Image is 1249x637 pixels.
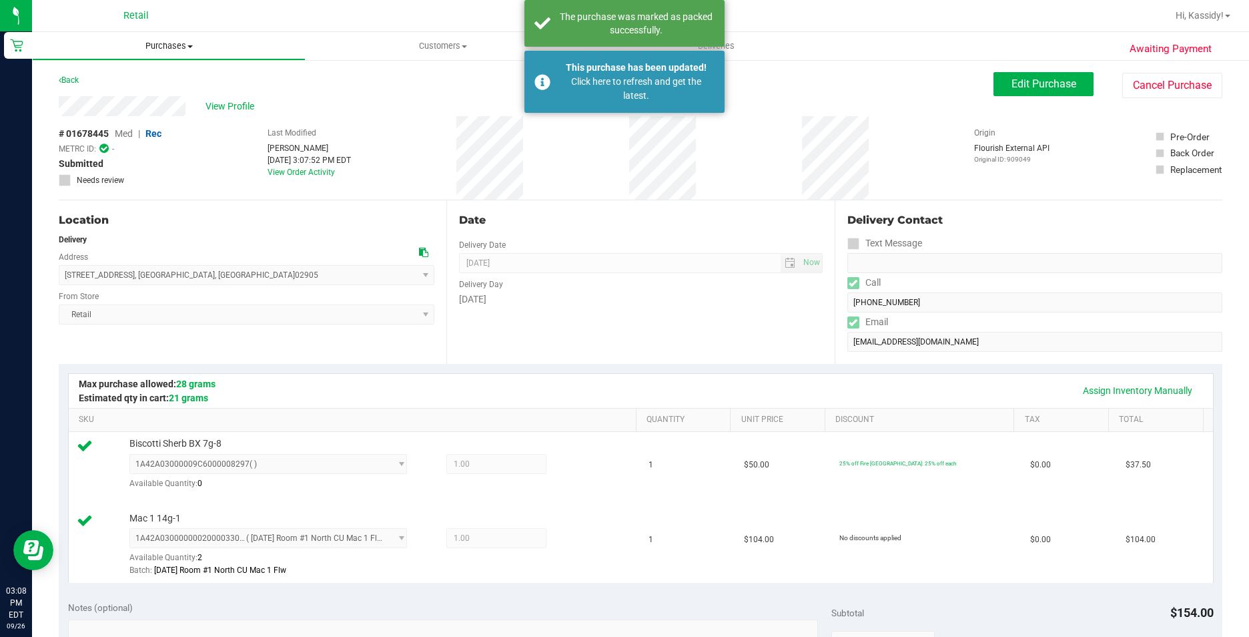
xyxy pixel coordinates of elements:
[1176,10,1224,21] span: Hi, Kassidy!
[205,99,259,114] span: View Profile
[79,379,216,389] span: Max purchase allowed:
[459,212,822,228] div: Date
[129,512,181,525] span: Mac 1 14g-1
[13,530,53,570] iframe: Resource center
[129,474,422,500] div: Available Quantity:
[79,415,631,425] a: SKU
[647,415,725,425] a: Quantity
[1126,534,1156,546] span: $104.00
[10,39,23,52] inline-svg: Retail
[459,292,822,306] div: [DATE]
[154,566,286,575] span: [DATE] Room #1 North CU Mac 1 Flw
[59,235,87,244] strong: Delivery
[176,379,216,389] span: 28 grams
[839,460,956,467] span: 25% off Fire [GEOGRAPHIC_DATA]: 25% off each
[459,239,506,251] label: Delivery Date
[1170,146,1214,160] div: Back Order
[169,393,208,403] span: 21 grams
[138,128,140,139] span: |
[33,40,305,52] span: Purchases
[123,10,149,21] span: Retail
[112,143,114,155] span: -
[558,75,715,103] div: Click here to refresh and get the latest.
[847,234,922,253] label: Text Message
[59,75,79,85] a: Back
[99,142,109,155] span: In Sync
[77,174,124,186] span: Needs review
[59,251,88,263] label: Address
[847,292,1222,312] input: Format: (999) 999-9999
[1130,41,1212,57] span: Awaiting Payment
[129,437,222,450] span: Biscotti Sherb BX 7g-8
[744,534,774,546] span: $104.00
[1011,77,1076,90] span: Edit Purchase
[1030,459,1051,471] span: $0.00
[974,142,1050,164] div: Flourish External API
[115,128,133,139] span: Med
[59,212,434,228] div: Location
[1119,415,1198,425] a: Total
[68,602,133,613] span: Notes (optional)
[306,32,579,60] a: Customers
[79,393,208,403] span: Estimated qty in cart:
[459,278,503,290] label: Delivery Day
[59,143,96,155] span: METRC ID:
[306,40,578,52] span: Customers
[32,32,306,60] a: Purchases
[558,61,715,75] div: This purchase has been updated!
[1126,459,1151,471] span: $37.50
[974,127,995,139] label: Origin
[1122,73,1222,98] button: Cancel Purchase
[835,415,1009,425] a: Discount
[744,459,769,471] span: $50.00
[6,585,26,621] p: 03:08 PM EDT
[268,168,335,177] a: View Order Activity
[831,608,864,618] span: Subtotal
[847,273,881,292] label: Call
[741,415,820,425] a: Unit Price
[1030,534,1051,546] span: $0.00
[847,312,888,332] label: Email
[59,157,103,171] span: Submitted
[268,142,351,154] div: [PERSON_NAME]
[1170,163,1222,176] div: Replacement
[847,212,1222,228] div: Delivery Contact
[197,553,202,562] span: 2
[129,566,152,575] span: Batch:
[145,128,161,139] span: Rec
[558,10,715,37] div: The purchase was marked as packed successfully.
[993,72,1094,96] button: Edit Purchase
[59,290,99,302] label: From Store
[268,127,316,139] label: Last Modified
[268,154,351,166] div: [DATE] 3:07:52 PM EDT
[1025,415,1104,425] a: Tax
[197,479,202,488] span: 0
[839,534,901,542] span: No discounts applied
[974,154,1050,164] p: Original ID: 909049
[419,246,428,260] div: Copy address to clipboard
[59,127,109,141] span: # 01678445
[129,548,422,574] div: Available Quantity:
[649,534,653,546] span: 1
[1170,130,1210,144] div: Pre-Order
[847,253,1222,273] input: Format: (999) 999-9999
[649,459,653,471] span: 1
[1074,379,1201,402] a: Assign Inventory Manually
[6,621,26,631] p: 09/26
[1170,606,1214,620] span: $154.00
